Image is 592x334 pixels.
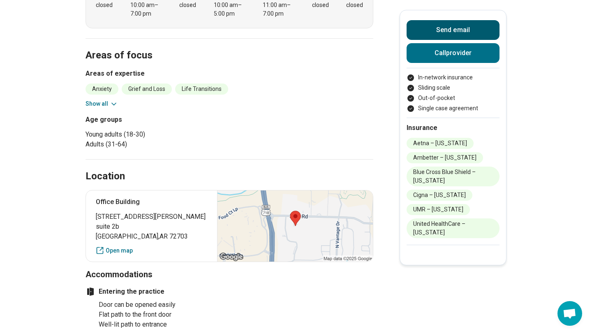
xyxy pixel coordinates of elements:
li: Flat path to the front door [99,310,201,320]
button: Show all [86,100,118,108]
h4: Entering the practice [86,287,201,297]
span: suite 2b [96,222,207,232]
li: Door can be opened easily [99,300,201,310]
h2: Insurance [407,123,499,133]
li: Life Transitions [175,83,228,95]
button: Send email [407,20,499,40]
div: 10:00 am – 5:00 pm [214,1,245,18]
h2: Areas of focus [86,29,373,63]
div: closed [96,1,113,9]
li: Sliding scale [407,83,499,92]
li: In-network insurance [407,73,499,82]
button: Callprovider [407,43,499,63]
li: UMR – [US_STATE] [407,204,470,215]
li: Young adults (18-30) [86,130,226,139]
div: closed [179,1,196,9]
li: United HealthCare – [US_STATE] [407,218,499,238]
div: 11:00 am – 7:00 pm [263,1,294,18]
a: Open map [96,246,207,255]
li: Out-of-pocket [407,94,499,102]
li: Cigna – [US_STATE] [407,190,472,201]
div: Open chat [557,301,582,326]
li: Anxiety [86,83,118,95]
li: Adults (31-64) [86,139,226,149]
h3: Areas of expertise [86,69,373,79]
p: Office Building [96,197,207,207]
li: Aetna – [US_STATE] [407,138,474,149]
ul: Payment options [407,73,499,113]
li: Ambetter – [US_STATE] [407,152,483,163]
li: Well-lit path to entrance [99,320,201,329]
h3: Age groups [86,115,226,125]
li: Blue Cross Blue Shield – [US_STATE] [407,167,499,186]
li: Grief and Loss [122,83,172,95]
span: [STREET_ADDRESS][PERSON_NAME] [96,212,207,222]
li: Single case agreement [407,104,499,113]
h3: Accommodations [86,269,373,280]
h2: Location [86,169,125,183]
span: [GEOGRAPHIC_DATA] , AR 72703 [96,232,207,241]
div: closed [346,1,363,9]
div: closed [312,1,329,9]
div: 10:00 am – 7:00 pm [130,1,162,18]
